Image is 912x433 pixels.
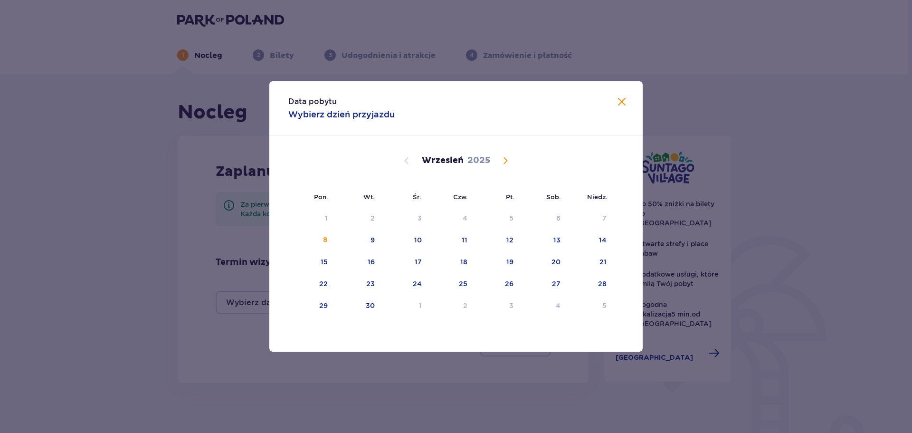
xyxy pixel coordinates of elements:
div: 13 [553,235,560,245]
td: Choose niedziela, 14 września 2025 as your check-in date. It’s available. [567,230,613,251]
div: 18 [460,257,467,267]
td: Choose czwartek, 2 października 2025 as your check-in date. It’s available. [428,296,475,317]
td: Choose poniedziałek, 15 września 2025 as your check-in date. It’s available. [288,252,334,273]
p: 2025 [467,155,490,166]
small: Czw. [453,193,468,201]
div: 30 [366,301,375,310]
td: Not available. środa, 3 września 2025 [381,208,428,229]
td: Choose wtorek, 30 września 2025 as your check-in date. It’s available. [334,296,381,317]
small: Pt. [506,193,514,201]
small: Niedz. [587,193,608,201]
div: 4 [556,301,560,310]
td: Choose poniedziałek, 22 września 2025 as your check-in date. It’s available. [288,274,334,295]
td: Choose środa, 17 września 2025 as your check-in date. It’s available. [381,252,428,273]
td: Choose czwartek, 18 września 2025 as your check-in date. It’s available. [428,252,475,273]
td: Not available. czwartek, 4 września 2025 [428,208,475,229]
td: Choose wtorek, 23 września 2025 as your check-in date. It’s available. [334,274,381,295]
div: 15 [321,257,328,267]
td: Choose czwartek, 25 września 2025 as your check-in date. It’s available. [428,274,475,295]
div: 6 [556,213,560,223]
small: Śr. [413,193,421,201]
td: Choose niedziela, 28 września 2025 as your check-in date. It’s available. [567,274,613,295]
div: 9 [370,235,375,245]
td: Not available. piątek, 5 września 2025 [474,208,520,229]
td: Choose piątek, 26 września 2025 as your check-in date. It’s available. [474,274,520,295]
div: 19 [506,257,513,267]
td: Not available. wtorek, 2 września 2025 [334,208,381,229]
div: 1 [419,301,422,310]
div: 26 [505,279,513,289]
div: 25 [459,279,467,289]
div: 27 [552,279,560,289]
td: Choose sobota, 4 października 2025 as your check-in date. It’s available. [520,296,567,317]
small: Wt. [363,193,375,201]
td: Choose wtorek, 16 września 2025 as your check-in date. It’s available. [334,252,381,273]
div: 8 [323,235,328,245]
small: Pon. [314,193,328,201]
td: Choose środa, 10 września 2025 as your check-in date. It’s available. [381,230,428,251]
div: 16 [368,257,375,267]
td: Choose środa, 24 września 2025 as your check-in date. It’s available. [381,274,428,295]
td: Not available. niedziela, 7 września 2025 [567,208,613,229]
div: 29 [319,301,328,310]
div: 5 [509,213,513,223]
td: Choose sobota, 27 września 2025 as your check-in date. It’s available. [520,274,567,295]
div: 2 [370,213,375,223]
td: Choose sobota, 20 września 2025 as your check-in date. It’s available. [520,252,567,273]
td: Choose poniedziałek, 29 września 2025 as your check-in date. It’s available. [288,296,334,317]
td: Choose piątek, 3 października 2025 as your check-in date. It’s available. [474,296,520,317]
div: 24 [413,279,422,289]
div: 2 [463,301,467,310]
div: 23 [366,279,375,289]
div: 4 [463,213,467,223]
p: Wrzesień [422,155,464,166]
td: Choose niedziela, 5 października 2025 as your check-in date. It’s available. [567,296,613,317]
td: Choose wtorek, 9 września 2025 as your check-in date. It’s available. [334,230,381,251]
td: Choose sobota, 13 września 2025 as your check-in date. It’s available. [520,230,567,251]
div: 12 [506,235,513,245]
div: 3 [418,213,422,223]
div: 1 [325,213,328,223]
td: Choose czwartek, 11 września 2025 as your check-in date. It’s available. [428,230,475,251]
td: Choose piątek, 12 września 2025 as your check-in date. It’s available. [474,230,520,251]
td: Choose poniedziałek, 8 września 2025 as your check-in date. It’s available. [288,230,334,251]
td: Choose piątek, 19 września 2025 as your check-in date. It’s available. [474,252,520,273]
div: 10 [414,235,422,245]
div: 20 [551,257,560,267]
div: Calendar [269,136,643,333]
td: Choose środa, 1 października 2025 as your check-in date. It’s available. [381,296,428,317]
small: Sob. [546,193,561,201]
td: Not available. poniedziałek, 1 września 2025 [288,208,334,229]
div: 17 [415,257,422,267]
div: 3 [509,301,513,310]
div: 22 [319,279,328,289]
td: Choose niedziela, 21 września 2025 as your check-in date. It’s available. [567,252,613,273]
td: Not available. sobota, 6 września 2025 [520,208,567,229]
div: 11 [462,235,467,245]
